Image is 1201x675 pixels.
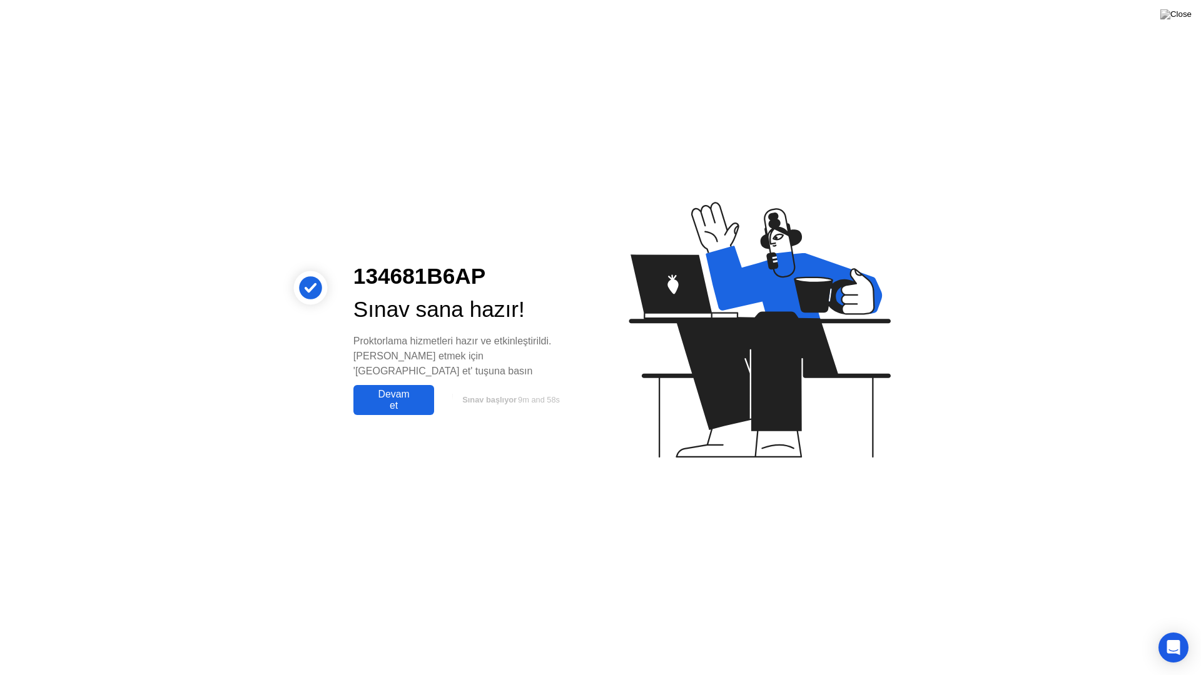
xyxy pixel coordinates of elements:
[440,388,580,412] button: Sınav başlıyor9m and 58s
[353,334,580,379] div: Proktorlama hizmetleri hazır ve etkinleştirildi. [PERSON_NAME] etmek için '[GEOGRAPHIC_DATA] et' ...
[353,385,434,415] button: Devam et
[357,389,430,411] div: Devam et
[1158,632,1188,662] div: Open Intercom Messenger
[1160,9,1192,19] img: Close
[353,293,580,326] div: Sınav sana hazır!
[518,395,560,404] span: 9m and 58s
[353,260,580,293] div: 134681B6AP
